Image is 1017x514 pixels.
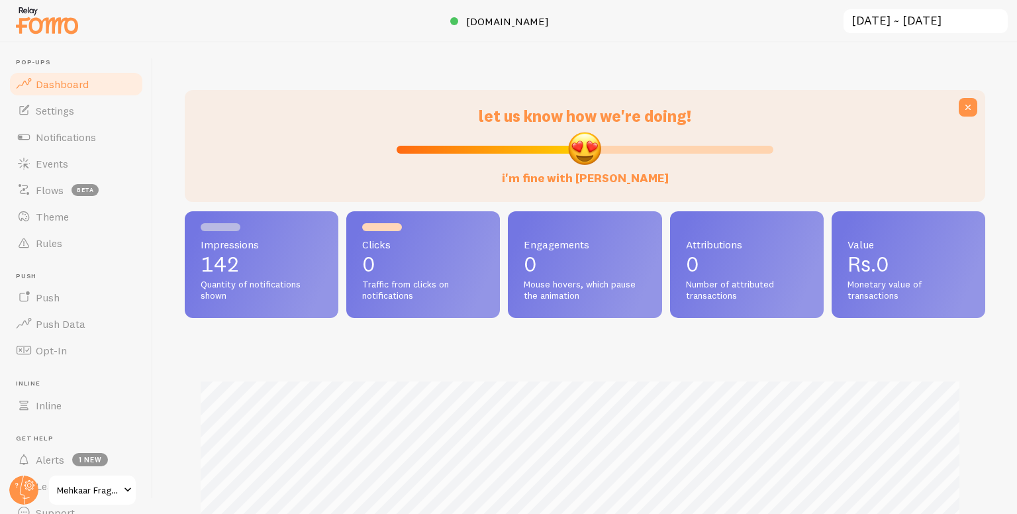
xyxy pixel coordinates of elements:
[36,130,96,144] span: Notifications
[36,77,89,91] span: Dashboard
[502,158,669,186] label: i'm fine with [PERSON_NAME]
[524,239,646,250] span: Engagements
[524,279,646,302] span: Mouse hovers, which pause the animation
[362,279,484,302] span: Traffic from clicks on notifications
[847,239,969,250] span: Value
[36,344,67,357] span: Opt-In
[686,279,808,302] span: Number of attributed transactions
[8,124,144,150] a: Notifications
[8,446,144,473] a: Alerts 1 new
[48,474,137,506] a: Mehkaar Fragrances
[567,130,603,166] img: emoji.png
[36,291,60,304] span: Push
[16,435,144,443] span: Get Help
[36,210,69,223] span: Theme
[201,279,322,302] span: Quantity of notifications shown
[36,183,64,197] span: Flows
[36,104,74,117] span: Settings
[72,184,99,196] span: beta
[8,311,144,337] a: Push Data
[16,58,144,67] span: Pop-ups
[847,251,889,277] span: Rs.0
[36,157,68,170] span: Events
[201,239,322,250] span: Impressions
[362,239,484,250] span: Clicks
[362,254,484,275] p: 0
[8,150,144,177] a: Events
[36,453,64,466] span: Alerts
[36,317,85,331] span: Push Data
[16,272,144,281] span: Push
[8,473,144,499] a: Learn
[8,284,144,311] a: Push
[72,453,108,466] span: 1 new
[14,3,80,37] img: fomo-relay-logo-orange.svg
[36,399,62,412] span: Inline
[8,230,144,256] a: Rules
[847,279,969,302] span: Monetary value of transactions
[201,254,322,275] p: 142
[524,254,646,275] p: 0
[36,236,62,250] span: Rules
[686,239,808,250] span: Attributions
[16,380,144,388] span: Inline
[8,177,144,203] a: Flows beta
[686,254,808,275] p: 0
[8,97,144,124] a: Settings
[8,337,144,364] a: Opt-In
[479,106,691,126] span: let us know how we're doing!
[8,392,144,419] a: Inline
[8,71,144,97] a: Dashboard
[57,482,120,498] span: Mehkaar Fragrances
[8,203,144,230] a: Theme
